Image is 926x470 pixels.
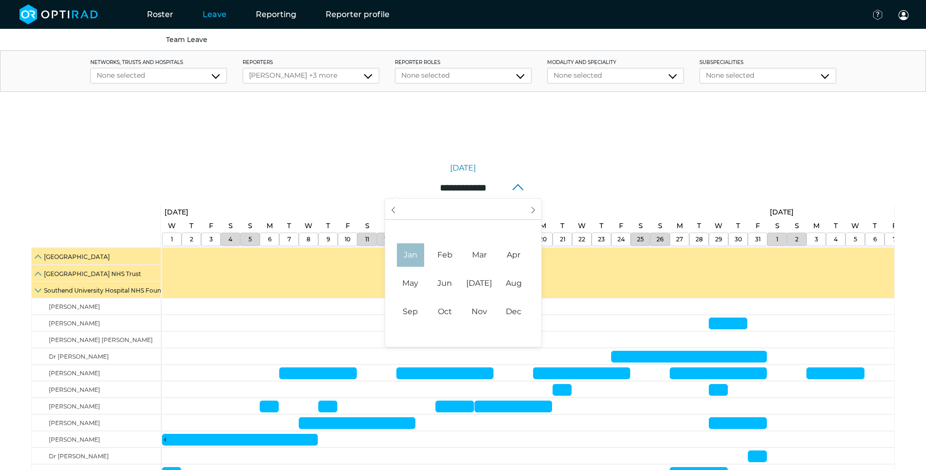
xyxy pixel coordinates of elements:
[674,233,685,246] a: October 27, 2025
[617,219,626,233] a: October 24, 2025
[537,233,549,246] a: October 20, 2025
[302,219,315,233] a: October 8, 2025
[870,219,879,233] a: November 6, 2025
[547,59,684,66] label: Modality and Speciality
[890,219,899,233] a: November 7, 2025
[44,287,197,294] span: Southend University Hospital NHS Foundation Trust
[363,219,372,233] a: October 11, 2025
[20,4,98,24] img: brand-opti-rad-logos-blue-and-white-d2f68631ba2948856bd03f2d395fb146ddc8fb01b4b6e9315ea85fa773367...
[431,272,458,295] span: June 1, 2027
[395,59,532,66] label: Reporter roles
[635,233,646,246] a: October 25, 2025
[397,243,424,267] span: January 1, 2027
[166,35,207,44] a: Team Leave
[168,233,175,246] a: October 1, 2025
[226,219,235,233] a: October 4, 2025
[734,219,742,233] a: October 30, 2025
[324,219,332,233] a: October 9, 2025
[500,300,527,323] span: December 1, 2027
[693,233,705,246] a: October 28, 2025
[558,219,567,233] a: October 21, 2025
[466,272,493,295] span: July 1, 2027
[615,233,627,246] a: October 24, 2025
[44,270,141,278] span: [GEOGRAPHIC_DATA] NHS Trust
[382,219,391,233] a: October 12, 2025
[674,219,685,233] a: October 27, 2025
[831,219,840,233] a: November 4, 2025
[636,219,645,233] a: October 25, 2025
[249,70,373,81] div: [PERSON_NAME] +3 more
[246,233,254,246] a: October 5, 2025
[753,219,762,233] a: October 31, 2025
[343,219,352,233] a: October 10, 2025
[285,219,293,233] a: October 7, 2025
[49,452,109,460] span: Dr [PERSON_NAME]
[431,300,458,323] span: October 1, 2027
[49,336,153,343] span: [PERSON_NAME] [PERSON_NAME]
[812,233,821,246] a: November 3, 2025
[207,233,215,246] a: October 3, 2025
[774,233,781,246] a: November 1, 2025
[49,419,100,427] span: [PERSON_NAME]
[97,70,221,81] div: None selected
[732,233,744,246] a: October 30, 2025
[557,233,568,246] a: October 21, 2025
[266,233,274,246] a: October 6, 2025
[576,219,588,233] a: October 22, 2025
[363,233,371,246] a: October 11, 2025
[397,300,424,323] span: September 1, 2027
[695,219,703,233] a: October 28, 2025
[792,219,802,233] a: November 2, 2025
[537,219,549,233] a: October 20, 2025
[576,233,588,246] a: October 22, 2025
[713,233,724,246] a: October 29, 2025
[44,253,110,260] span: [GEOGRAPHIC_DATA]
[890,233,899,246] a: November 7, 2025
[246,219,255,233] a: October 5, 2025
[90,59,227,66] label: networks, trusts and hospitals
[382,233,392,246] a: October 12, 2025
[187,219,196,233] a: October 2, 2025
[447,204,479,214] input: Year
[656,219,665,233] a: October 26, 2025
[49,353,109,360] span: Dr [PERSON_NAME]
[654,233,666,246] a: October 26, 2025
[264,219,275,233] a: October 6, 2025
[849,219,862,233] a: November 5, 2025
[871,233,879,246] a: November 6, 2025
[165,219,178,233] a: October 1, 2025
[793,233,801,246] a: November 2, 2025
[162,205,191,219] a: October 1, 2025
[700,59,836,66] label: Subspecialities
[596,233,607,246] a: October 23, 2025
[466,243,493,267] span: March 1, 2027
[206,219,216,233] a: October 3, 2025
[187,233,196,246] a: October 2, 2025
[49,369,100,377] span: [PERSON_NAME]
[226,233,235,246] a: October 4, 2025
[811,219,822,233] a: November 3, 2025
[401,70,525,81] div: None selected
[397,272,424,295] span: May 1, 2027
[243,59,379,66] label: Reporters
[49,303,100,310] span: [PERSON_NAME]
[466,300,493,323] span: November 1, 2027
[49,436,100,443] span: [PERSON_NAME]
[831,233,840,246] a: November 4, 2025
[500,272,527,295] span: August 1, 2027
[49,320,100,327] span: [PERSON_NAME]
[554,70,678,81] div: None selected
[49,386,100,393] span: [PERSON_NAME]
[431,243,458,267] span: February 1, 2027
[712,219,725,233] a: October 29, 2025
[851,233,860,246] a: November 5, 2025
[324,233,332,246] a: October 9, 2025
[500,243,527,267] span: April 1, 2027
[753,233,763,246] a: October 31, 2025
[597,219,606,233] a: October 23, 2025
[49,403,100,410] span: [PERSON_NAME]
[773,219,782,233] a: November 1, 2025
[450,162,476,174] a: [DATE]
[342,233,353,246] a: October 10, 2025
[706,70,830,81] div: None selected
